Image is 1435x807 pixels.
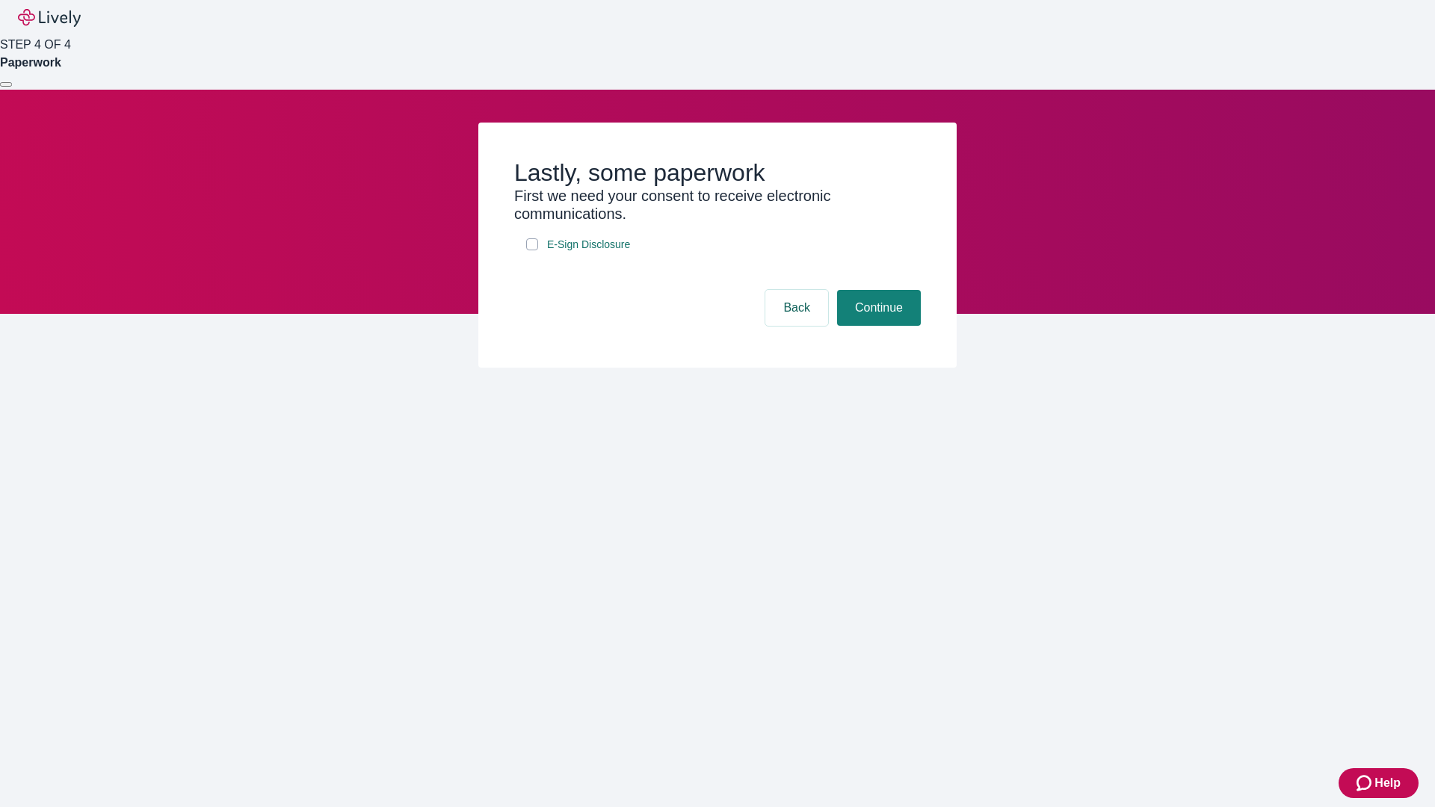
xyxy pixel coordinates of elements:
span: Help [1374,774,1401,792]
img: Lively [18,9,81,27]
svg: Zendesk support icon [1357,774,1374,792]
button: Zendesk support iconHelp [1339,768,1419,798]
h3: First we need your consent to receive electronic communications. [514,187,921,223]
h2: Lastly, some paperwork [514,158,921,187]
button: Back [765,290,828,326]
a: e-sign disclosure document [544,235,633,254]
span: E-Sign Disclosure [547,237,630,253]
button: Continue [837,290,921,326]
